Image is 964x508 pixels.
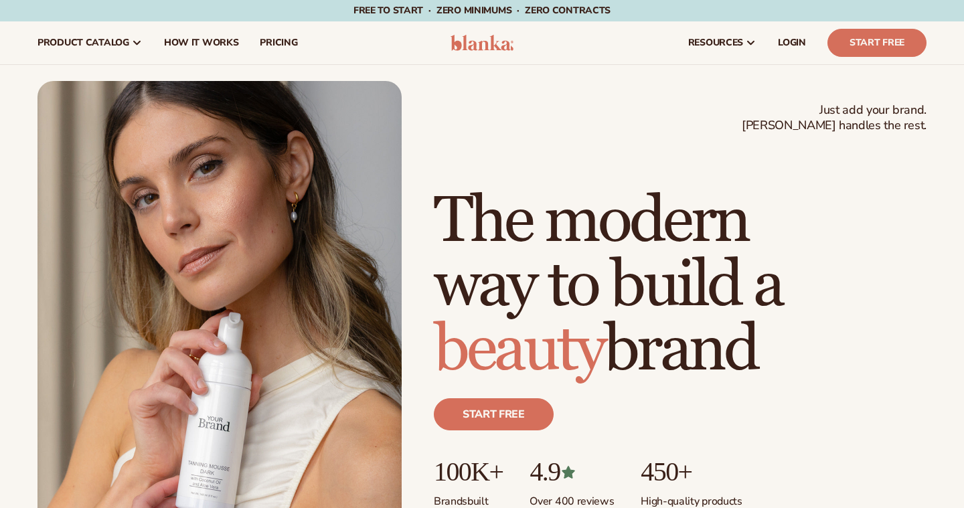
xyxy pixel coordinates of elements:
[260,37,297,48] span: pricing
[677,21,767,64] a: resources
[688,37,743,48] span: resources
[434,398,554,430] a: Start free
[434,457,503,487] p: 100K+
[827,29,927,57] a: Start Free
[451,35,514,51] img: logo
[249,21,308,64] a: pricing
[530,457,614,487] p: 4.9
[434,189,927,382] h1: The modern way to build a brand
[27,21,153,64] a: product catalog
[434,311,604,389] span: beauty
[767,21,817,64] a: LOGIN
[37,37,129,48] span: product catalog
[164,37,239,48] span: How It Works
[742,102,927,134] span: Just add your brand. [PERSON_NAME] handles the rest.
[778,37,806,48] span: LOGIN
[153,21,250,64] a: How It Works
[641,457,742,487] p: 450+
[353,4,611,17] span: Free to start · ZERO minimums · ZERO contracts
